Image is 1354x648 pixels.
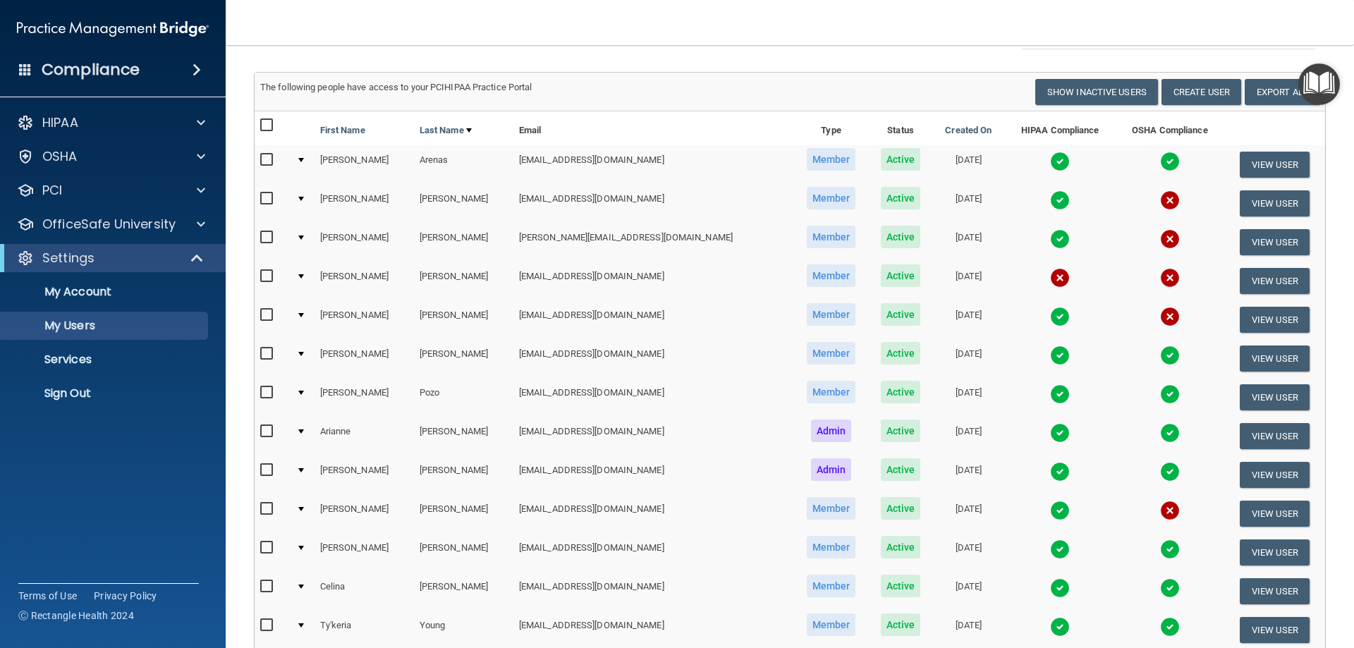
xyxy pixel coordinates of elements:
span: Active [881,187,921,209]
td: [PERSON_NAME] [315,262,414,300]
td: [PERSON_NAME] [414,184,513,223]
th: Status [869,111,932,145]
button: View User [1240,384,1310,410]
td: [PERSON_NAME] [315,378,414,417]
img: cross.ca9f0e7f.svg [1160,268,1180,288]
td: [PERSON_NAME] [315,223,414,262]
img: tick.e7d51cea.svg [1050,462,1070,482]
td: [DATE] [932,262,1004,300]
img: cross.ca9f0e7f.svg [1160,501,1180,520]
th: Type [793,111,869,145]
span: Active [881,342,921,365]
img: tick.e7d51cea.svg [1050,384,1070,404]
a: Export All [1245,79,1319,105]
span: Member [807,187,856,209]
td: [PERSON_NAME] [315,184,414,223]
img: tick.e7d51cea.svg [1160,462,1180,482]
img: tick.e7d51cea.svg [1050,190,1070,210]
td: [PERSON_NAME] [414,262,513,300]
img: PMB logo [17,15,209,43]
td: [EMAIL_ADDRESS][DOMAIN_NAME] [513,456,793,494]
td: [DATE] [932,300,1004,339]
span: Member [807,148,856,171]
a: OSHA [17,148,205,165]
td: [PERSON_NAME] [414,223,513,262]
a: PCI [17,182,205,199]
button: View User [1240,423,1310,449]
td: [EMAIL_ADDRESS][DOMAIN_NAME] [513,494,793,533]
td: [DATE] [932,533,1004,572]
span: Active [881,303,921,326]
span: Member [807,497,856,520]
img: tick.e7d51cea.svg [1050,307,1070,326]
img: tick.e7d51cea.svg [1160,539,1180,559]
td: [PERSON_NAME] [414,300,513,339]
a: Settings [17,250,205,267]
button: View User [1240,578,1310,604]
img: tick.e7d51cea.svg [1160,423,1180,443]
button: View User [1240,268,1310,294]
span: Member [807,613,856,636]
button: View User [1240,617,1310,643]
th: Email [513,111,793,145]
img: tick.e7d51cea.svg [1050,501,1070,520]
p: OSHA [42,148,78,165]
a: Privacy Policy [94,589,157,603]
a: First Name [320,122,365,139]
span: Active [881,613,921,636]
button: View User [1240,539,1310,566]
td: [PERSON_NAME] [414,339,513,378]
td: [PERSON_NAME] [315,533,414,572]
img: tick.e7d51cea.svg [1050,152,1070,171]
td: [EMAIL_ADDRESS][DOMAIN_NAME] [513,184,793,223]
button: View User [1240,307,1310,333]
td: [PERSON_NAME] [414,417,513,456]
span: Admin [811,458,852,481]
td: [DATE] [932,378,1004,417]
button: View User [1240,229,1310,255]
img: cross.ca9f0e7f.svg [1050,268,1070,288]
button: View User [1240,190,1310,216]
span: Member [807,264,856,287]
span: Active [881,497,921,520]
td: [PERSON_NAME] [315,456,414,494]
span: Ⓒ Rectangle Health 2024 [18,609,134,623]
img: tick.e7d51cea.svg [1050,617,1070,637]
span: Active [881,536,921,558]
button: View User [1240,346,1310,372]
p: Services [9,353,202,367]
span: Active [881,226,921,248]
td: Arianne [315,417,414,456]
td: [EMAIL_ADDRESS][DOMAIN_NAME] [513,378,793,417]
span: Admin [811,420,852,442]
a: Last Name [420,122,472,139]
p: My Account [9,285,202,299]
td: [EMAIL_ADDRESS][DOMAIN_NAME] [513,417,793,456]
img: tick.e7d51cea.svg [1160,578,1180,598]
td: [PERSON_NAME] [414,456,513,494]
a: OfficeSafe University [17,216,205,233]
span: Active [881,458,921,481]
td: Arenas [414,145,513,184]
button: Open Resource Center [1298,63,1340,105]
img: cross.ca9f0e7f.svg [1160,307,1180,326]
td: Celina [315,572,414,611]
img: tick.e7d51cea.svg [1160,617,1180,637]
span: Member [807,303,856,326]
td: [PERSON_NAME] [315,494,414,533]
button: View User [1240,501,1310,527]
td: [DATE] [932,417,1004,456]
td: [EMAIL_ADDRESS][DOMAIN_NAME] [513,145,793,184]
td: [PERSON_NAME] [414,572,513,611]
p: Settings [42,250,94,267]
a: HIPAA [17,114,205,131]
p: Sign Out [9,386,202,401]
img: tick.e7d51cea.svg [1050,423,1070,443]
span: Member [807,536,856,558]
td: [DATE] [932,494,1004,533]
span: Member [807,575,856,597]
span: Active [881,381,921,403]
td: [PERSON_NAME] [414,533,513,572]
p: PCI [42,182,62,199]
button: Show Inactive Users [1035,79,1158,105]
